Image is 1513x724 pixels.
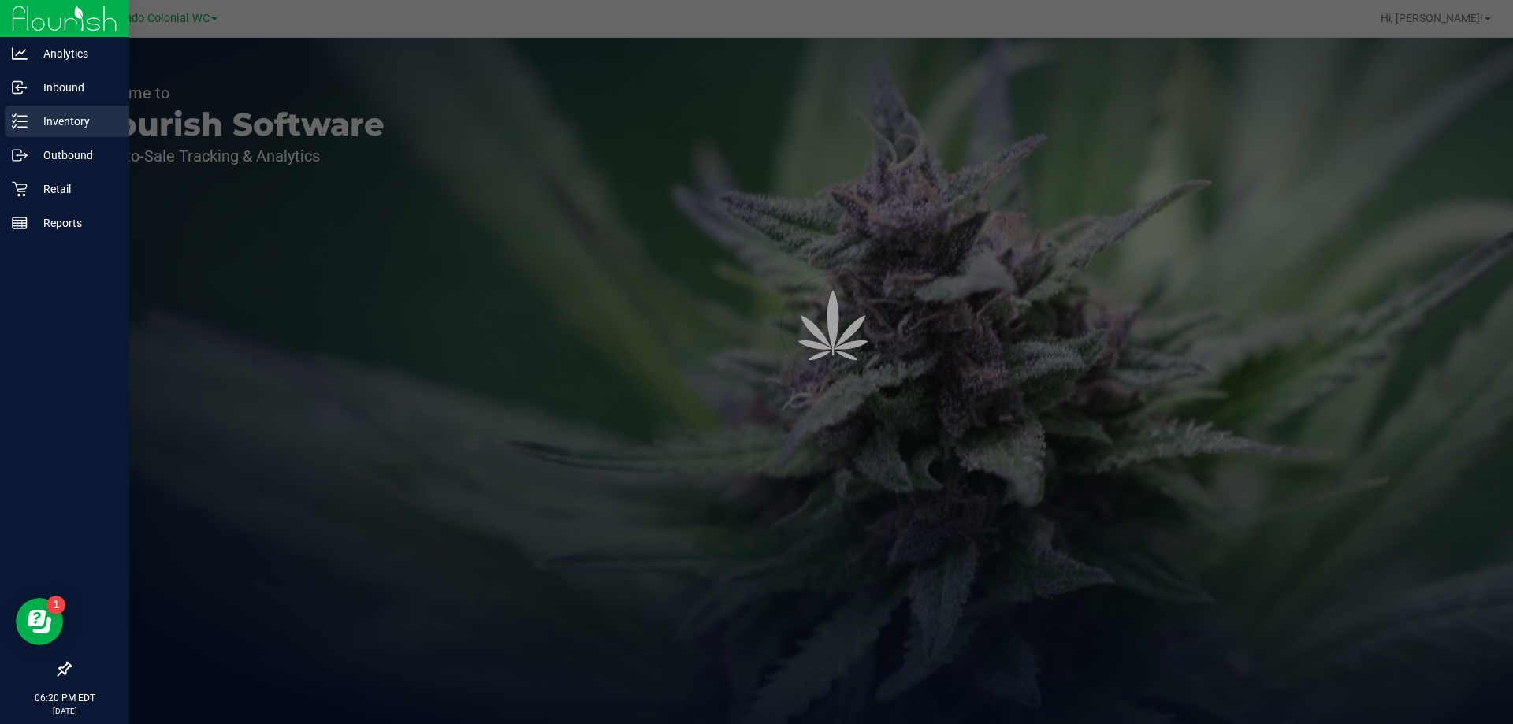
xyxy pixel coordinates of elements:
[28,146,122,165] p: Outbound
[12,80,28,95] inline-svg: Inbound
[28,213,122,232] p: Reports
[12,113,28,129] inline-svg: Inventory
[46,596,65,614] iframe: Resource center unread badge
[28,112,122,131] p: Inventory
[28,180,122,199] p: Retail
[28,78,122,97] p: Inbound
[7,691,122,705] p: 06:20 PM EDT
[12,147,28,163] inline-svg: Outbound
[12,46,28,61] inline-svg: Analytics
[12,215,28,231] inline-svg: Reports
[28,44,122,63] p: Analytics
[16,598,63,645] iframe: Resource center
[12,181,28,197] inline-svg: Retail
[7,705,122,717] p: [DATE]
